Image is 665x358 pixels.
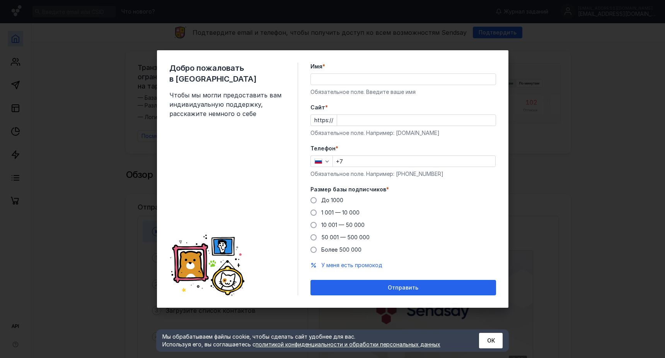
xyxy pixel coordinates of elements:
[310,104,325,111] span: Cайт
[310,186,386,193] span: Размер базы подписчиков
[310,170,496,178] div: Обязательное поле. Например: [PHONE_NUMBER]
[321,197,343,203] span: До 1000
[169,90,285,118] span: Чтобы мы могли предоставить вам индивидуальную поддержку, расскажите немного о себе
[310,145,336,152] span: Телефон
[310,129,496,137] div: Обязательное поле. Например: [DOMAIN_NAME]
[310,280,496,295] button: Отправить
[321,209,360,216] span: 1 001 — 10 000
[310,63,322,70] span: Имя
[321,246,361,253] span: Более 500 000
[321,222,365,228] span: 10 001 — 50 000
[388,285,418,291] span: Отправить
[321,261,382,269] button: У меня есть промокод
[321,262,382,268] span: У меня есть промокод
[162,333,460,348] div: Мы обрабатываем файлы cookie, чтобы сделать сайт удобнее для вас. Используя его, вы соглашаетесь c
[310,88,496,96] div: Обязательное поле. Введите ваше имя
[321,234,370,240] span: 50 001 — 500 000
[479,333,503,348] button: ОК
[169,63,285,84] span: Добро пожаловать в [GEOGRAPHIC_DATA]
[256,341,440,348] a: политикой конфиденциальности и обработки персональных данных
